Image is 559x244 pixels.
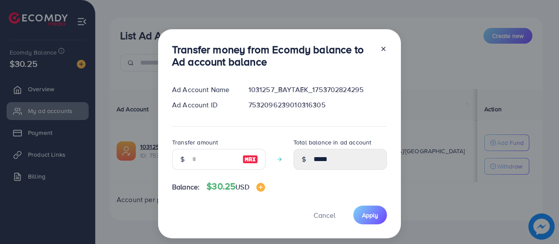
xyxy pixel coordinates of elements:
div: 1031257_BAYTAEK_1753702824295 [242,85,394,95]
label: Total balance in ad account [293,138,371,147]
div: Ad Account ID [165,100,242,110]
div: 7532096239010316305 [242,100,394,110]
img: image [256,183,265,192]
img: image [242,154,258,165]
span: Apply [362,211,378,220]
span: Cancel [314,210,335,220]
h4: $30.25 [207,181,265,192]
span: Balance: [172,182,200,192]
button: Cancel [303,206,346,224]
button: Apply [353,206,387,224]
span: USD [235,182,249,192]
div: Ad Account Name [165,85,242,95]
label: Transfer amount [172,138,218,147]
h3: Transfer money from Ecomdy balance to Ad account balance [172,43,373,69]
